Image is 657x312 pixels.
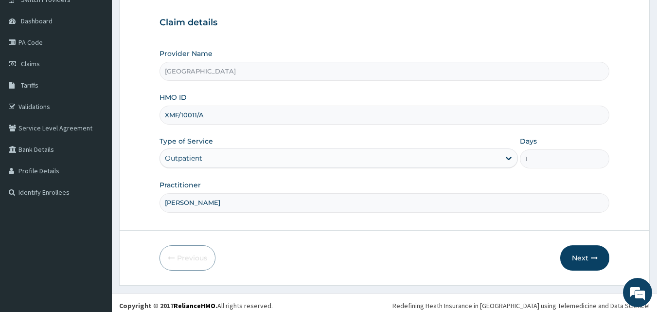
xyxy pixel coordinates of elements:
label: HMO ID [160,92,187,102]
label: Type of Service [160,136,213,146]
label: Provider Name [160,49,213,58]
span: Claims [21,59,40,68]
input: Enter Name [160,193,610,212]
div: Minimize live chat window [160,5,183,28]
div: Redefining Heath Insurance in [GEOGRAPHIC_DATA] using Telemedicine and Data Science! [392,301,650,311]
span: Dashboard [21,17,53,25]
h3: Claim details [160,18,610,28]
button: Next [560,245,609,271]
button: Previous [160,245,215,271]
div: Outpatient [165,153,202,163]
strong: Copyright © 2017 . [119,301,217,310]
span: Tariffs [21,81,38,90]
div: Chat with us now [51,55,163,67]
a: RelianceHMO [174,301,215,310]
label: Days [520,136,537,146]
span: We're online! [56,94,134,192]
textarea: Type your message and hit 'Enter' [5,208,185,242]
input: Enter HMO ID [160,106,610,125]
label: Practitioner [160,180,201,190]
img: d_794563401_company_1708531726252_794563401 [18,49,39,73]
